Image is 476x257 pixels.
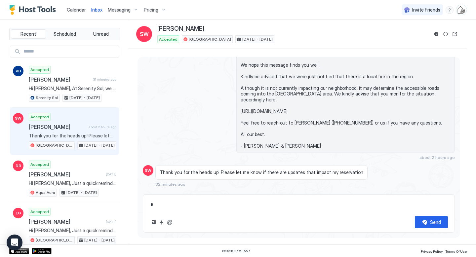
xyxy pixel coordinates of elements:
[145,167,151,173] span: SW
[16,68,21,74] span: VD
[412,7,440,13] span: Invite Friends
[189,36,231,42] span: [GEOGRAPHIC_DATA]
[91,6,102,13] a: Inbox
[67,7,86,13] span: Calendar
[442,30,450,38] button: Sync reservation
[242,36,273,42] span: [DATE] - [DATE]
[415,216,448,228] button: Send
[47,29,82,39] button: Scheduled
[36,190,55,196] span: Aqua Aura
[446,6,454,14] div: menu
[419,155,455,160] span: about 2 hours ago
[36,237,73,243] span: [GEOGRAPHIC_DATA]
[30,162,49,167] span: Accepted
[15,115,21,121] span: SW
[241,51,451,149] span: Hello, [PERSON_NAME]. We hope this message finds you well. Kindly be advised that we were just no...
[9,248,29,254] a: App Store
[11,29,46,39] button: Recent
[29,180,116,186] span: Hi [PERSON_NAME], Just a quick reminder that check-out from [GEOGRAPHIC_DATA] is [DATE] before 1P...
[159,36,178,42] span: Accepted
[9,28,120,40] div: tab-group
[16,210,21,216] span: EG
[430,219,441,226] div: Send
[30,67,49,73] span: Accepted
[20,31,36,37] span: Recent
[29,86,116,92] span: Hi [PERSON_NAME], At Serenity Sol, we permit 1 dog weighing no more than 50 pounds with payment o...
[421,249,443,253] span: Privacy Policy
[106,172,116,176] span: [DATE]
[451,30,459,38] button: Open reservation
[29,76,91,83] span: [PERSON_NAME]
[66,190,97,196] span: [DATE] - [DATE]
[21,46,119,57] input: Input Field
[445,247,467,254] a: Terms Of Use
[29,133,116,139] span: Thank you for the heads up! Please let me know if there are updates that impact my reservation
[91,7,102,13] span: Inbox
[155,182,185,187] span: 32 minutes ago
[69,95,100,101] span: [DATE] - [DATE]
[222,249,251,253] span: © 2025 Host Tools
[16,163,21,169] span: DR
[7,235,22,250] div: Open Intercom Messenger
[29,171,103,178] span: [PERSON_NAME]
[30,114,49,120] span: Accepted
[456,5,467,15] div: User profile
[421,247,443,254] a: Privacy Policy
[29,218,103,225] span: [PERSON_NAME]
[54,31,76,37] span: Scheduled
[29,124,86,130] span: [PERSON_NAME]
[9,5,59,15] a: Host Tools Logo
[29,228,116,234] span: Hi [PERSON_NAME], Just a quick reminder that check-out from [GEOGRAPHIC_DATA] is [DATE] before 11...
[150,218,158,226] button: Upload image
[160,169,363,175] span: Thank you for the heads up! Please let me know if there are updates that impact my reservation
[32,248,52,254] a: Google Play Store
[108,7,131,13] span: Messaging
[106,220,116,224] span: [DATE]
[445,249,467,253] span: Terms Of Use
[158,218,166,226] button: Quick reply
[84,142,115,148] span: [DATE] - [DATE]
[84,237,115,243] span: [DATE] - [DATE]
[432,30,440,38] button: Reservation information
[93,31,109,37] span: Unread
[83,29,118,39] button: Unread
[140,30,149,38] span: SW
[157,25,204,33] span: [PERSON_NAME]
[30,209,49,215] span: Accepted
[36,95,58,101] span: Serenity Sol
[144,7,158,13] span: Pricing
[36,142,73,148] span: [GEOGRAPHIC_DATA]
[166,218,174,226] button: ChatGPT Auto Reply
[89,125,116,129] span: about 2 hours ago
[93,77,116,82] span: 31 minutes ago
[67,6,86,13] a: Calendar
